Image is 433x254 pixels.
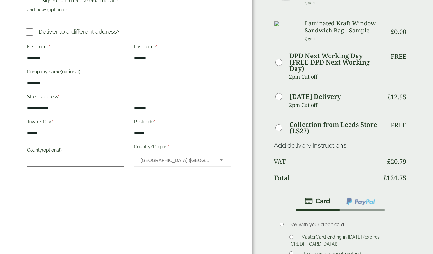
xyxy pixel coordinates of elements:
p: Free [391,121,406,129]
label: MasterCard ending in [DATE] (expires [CREDIT_CARD_DATA]) [289,234,380,249]
abbr: required [156,44,158,49]
span: £ [387,92,391,101]
label: Street address [27,92,124,103]
bdi: 0.00 [391,27,406,36]
img: ppcp-gateway.png [346,197,376,206]
label: Last name [134,42,231,53]
span: (optional) [42,147,62,153]
th: VAT [274,154,379,169]
label: Collection from Leeds Store (LS27) [289,121,379,134]
span: (optional) [61,69,80,74]
span: Country/Region [134,153,231,167]
abbr: required [58,94,60,99]
abbr: required [167,144,169,149]
label: Country/Region [134,142,231,153]
p: 2pm Cut off [289,100,379,110]
label: Town / City [27,117,124,128]
p: Pay with your credit card. [289,221,397,228]
p: 2pm Cut off [289,72,379,82]
p: Deliver to a different address? [39,27,120,36]
label: DPD Next Working Day (FREE DPD Next Working Day) [289,53,379,72]
h3: Laminated Kraft Window Sandwich Bag - Sample [305,20,379,34]
span: £ [387,157,391,166]
bdi: 20.79 [387,157,406,166]
span: United Kingdom (UK) [141,153,212,167]
img: stripe.png [305,197,330,205]
label: Company name [27,67,124,78]
bdi: 124.75 [383,173,406,182]
small: Qty: 1 [305,36,315,41]
a: Add delivery instructions [274,142,347,149]
label: [DATE] Delivery [289,93,341,100]
small: Qty: 1 [305,1,315,5]
span: (optional) [47,7,67,12]
label: Postcode [134,117,231,128]
span: £ [383,173,387,182]
th: Total [274,170,379,186]
abbr: required [51,119,53,124]
bdi: 12.95 [387,92,406,101]
p: Free [391,53,406,60]
abbr: required [49,44,51,49]
label: First name [27,42,124,53]
label: County [27,145,124,156]
span: £ [391,27,394,36]
abbr: required [154,119,155,124]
